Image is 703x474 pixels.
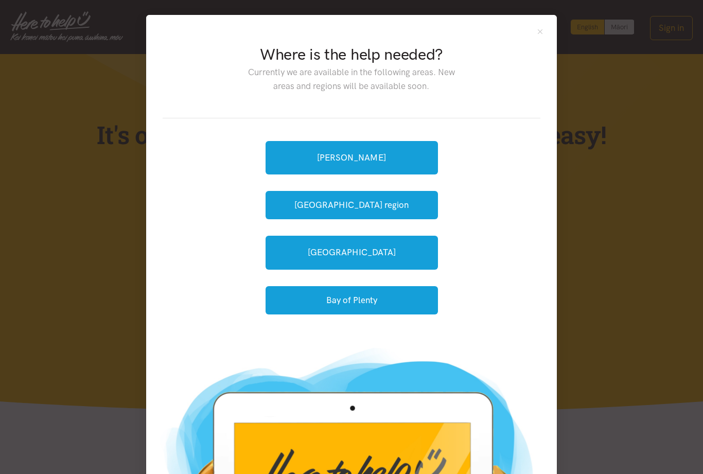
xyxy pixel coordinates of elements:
[266,236,438,269] a: [GEOGRAPHIC_DATA]
[536,27,544,36] button: Close
[266,191,438,219] button: [GEOGRAPHIC_DATA] region
[240,65,463,93] p: Currently we are available in the following areas. New areas and regions will be available soon.
[266,286,438,314] button: Bay of Plenty
[240,44,463,65] h2: Where is the help needed?
[266,141,438,174] a: [PERSON_NAME]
